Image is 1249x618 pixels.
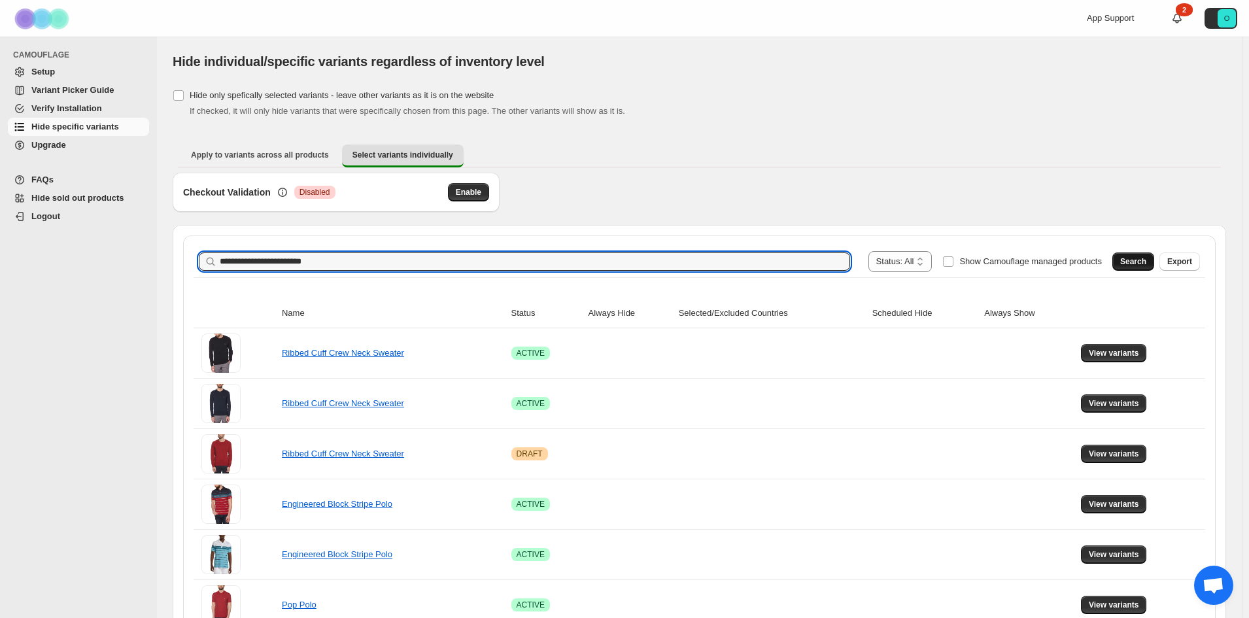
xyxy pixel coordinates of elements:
img: Engineered Block Stripe Polo [201,535,241,574]
span: View variants [1089,348,1139,358]
span: Avatar with initials O [1218,9,1236,27]
span: Select variants individually [352,150,453,160]
button: View variants [1081,545,1147,564]
button: Search [1112,252,1154,271]
span: Setup [31,67,55,77]
span: ACTIVE [517,600,545,610]
span: View variants [1089,499,1139,509]
span: DRAFT [517,449,543,459]
img: Ribbed Cuff Crew Neck Sweater [201,384,241,423]
span: FAQs [31,175,54,184]
button: Export [1159,252,1200,271]
span: View variants [1089,449,1139,459]
span: Disabled [299,187,330,197]
span: CAMOUFLAGE [13,50,150,60]
a: Setup [8,63,149,81]
button: Enable [448,183,489,201]
span: ACTIVE [517,499,545,509]
span: Variant Picker Guide [31,85,114,95]
a: Pop Polo [282,600,317,609]
text: O [1224,14,1230,22]
span: ACTIVE [517,549,545,560]
a: Engineered Block Stripe Polo [282,549,392,559]
a: Ribbed Cuff Crew Neck Sweater [282,348,404,358]
th: Always Show [980,299,1077,328]
div: Open chat [1194,566,1233,605]
button: Select variants individually [342,145,464,167]
a: Upgrade [8,136,149,154]
a: Logout [8,207,149,226]
span: Export [1167,256,1192,267]
a: Hide specific variants [8,118,149,136]
button: View variants [1081,344,1147,362]
span: Logout [31,211,60,221]
span: Enable [456,187,481,197]
div: 2 [1176,3,1193,16]
button: Apply to variants across all products [180,145,339,165]
a: Engineered Block Stripe Polo [282,499,392,509]
span: Hide only spefically selected variants - leave other variants as it is on the website [190,90,494,100]
span: Show Camouflage managed products [959,256,1102,266]
span: View variants [1089,600,1139,610]
th: Selected/Excluded Countries [675,299,868,328]
button: View variants [1081,394,1147,413]
span: If checked, it will only hide variants that were specifically chosen from this page. The other va... [190,106,625,116]
span: Upgrade [31,140,66,150]
a: Variant Picker Guide [8,81,149,99]
a: Ribbed Cuff Crew Neck Sweater [282,449,404,458]
a: Ribbed Cuff Crew Neck Sweater [282,398,404,408]
span: Hide individual/specific variants regardless of inventory level [173,54,545,69]
th: Always Hide [585,299,675,328]
span: Hide specific variants [31,122,119,131]
span: Hide sold out products [31,193,124,203]
button: View variants [1081,596,1147,614]
th: Status [507,299,585,328]
img: Camouflage [10,1,76,37]
button: View variants [1081,445,1147,463]
span: ACTIVE [517,348,545,358]
a: Hide sold out products [8,189,149,207]
a: Verify Installation [8,99,149,118]
img: Ribbed Cuff Crew Neck Sweater [201,334,241,373]
span: ACTIVE [517,398,545,409]
span: View variants [1089,549,1139,560]
img: Ribbed Cuff Crew Neck Sweater [201,434,241,473]
span: Apply to variants across all products [191,150,329,160]
button: View variants [1081,495,1147,513]
h3: Checkout Validation [183,186,271,199]
span: Search [1120,256,1146,267]
button: Avatar with initials O [1205,8,1237,29]
th: Name [278,299,507,328]
span: Verify Installation [31,103,102,113]
img: Engineered Block Stripe Polo [201,485,241,524]
th: Scheduled Hide [868,299,981,328]
a: 2 [1171,12,1184,25]
span: App Support [1087,13,1134,23]
span: View variants [1089,398,1139,409]
a: FAQs [8,171,149,189]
